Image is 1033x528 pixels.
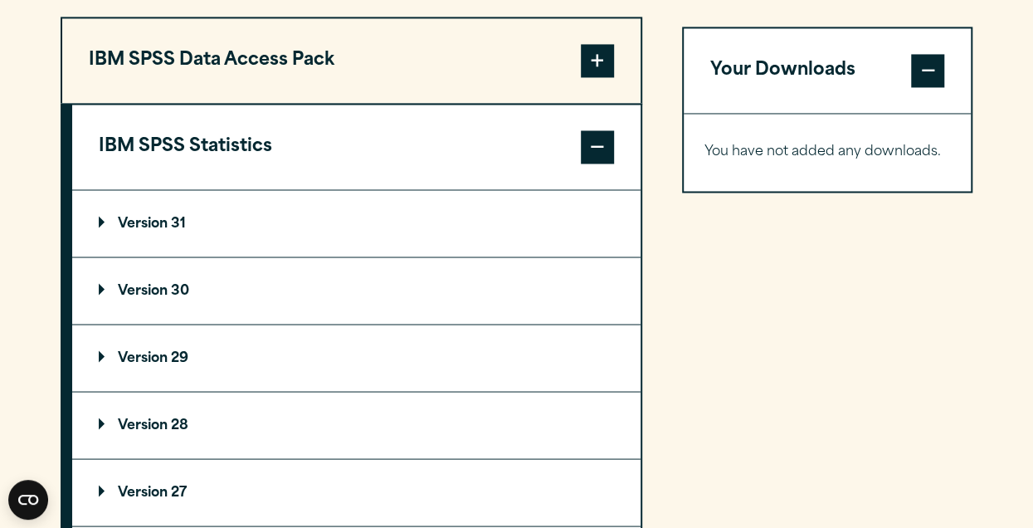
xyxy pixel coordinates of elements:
summary: Version 28 [72,392,641,458]
button: Open CMP widget [8,480,48,520]
p: Version 28 [99,418,188,432]
p: Version 27 [99,486,187,499]
button: IBM SPSS Statistics [72,105,641,189]
summary: Version 29 [72,325,641,391]
p: Version 29 [99,351,188,364]
div: Your Downloads [684,113,972,191]
p: Version 31 [99,217,186,230]
p: You have not added any downloads. [704,140,951,164]
button: IBM SPSS Data Access Pack [62,18,641,103]
summary: Version 27 [72,459,641,526]
summary: Version 30 [72,257,641,324]
p: Version 30 [99,284,189,297]
summary: Version 31 [72,190,641,257]
button: Your Downloads [684,28,972,113]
